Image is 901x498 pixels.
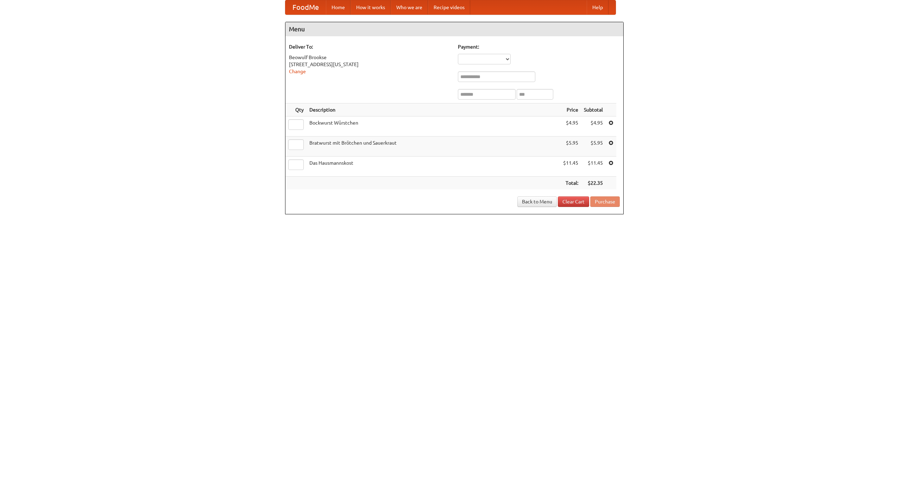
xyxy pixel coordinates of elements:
[289,43,451,50] h5: Deliver To:
[560,157,581,177] td: $11.45
[351,0,391,14] a: How it works
[307,157,560,177] td: Das Hausmannskost
[581,116,606,137] td: $4.95
[289,61,451,68] div: [STREET_ADDRESS][US_STATE]
[581,177,606,190] th: $22.35
[458,43,620,50] h5: Payment:
[307,103,560,116] th: Description
[326,0,351,14] a: Home
[285,103,307,116] th: Qty
[391,0,428,14] a: Who we are
[285,0,326,14] a: FoodMe
[560,103,581,116] th: Price
[307,137,560,157] td: Bratwurst mit Brötchen und Sauerkraut
[289,54,451,61] div: Beowulf Brookse
[581,137,606,157] td: $5.95
[558,196,589,207] a: Clear Cart
[560,137,581,157] td: $5.95
[428,0,470,14] a: Recipe videos
[590,196,620,207] button: Purchase
[560,177,581,190] th: Total:
[517,196,557,207] a: Back to Menu
[560,116,581,137] td: $4.95
[289,69,306,74] a: Change
[285,22,623,36] h4: Menu
[587,0,609,14] a: Help
[581,157,606,177] td: $11.45
[581,103,606,116] th: Subtotal
[307,116,560,137] td: Bockwurst Würstchen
